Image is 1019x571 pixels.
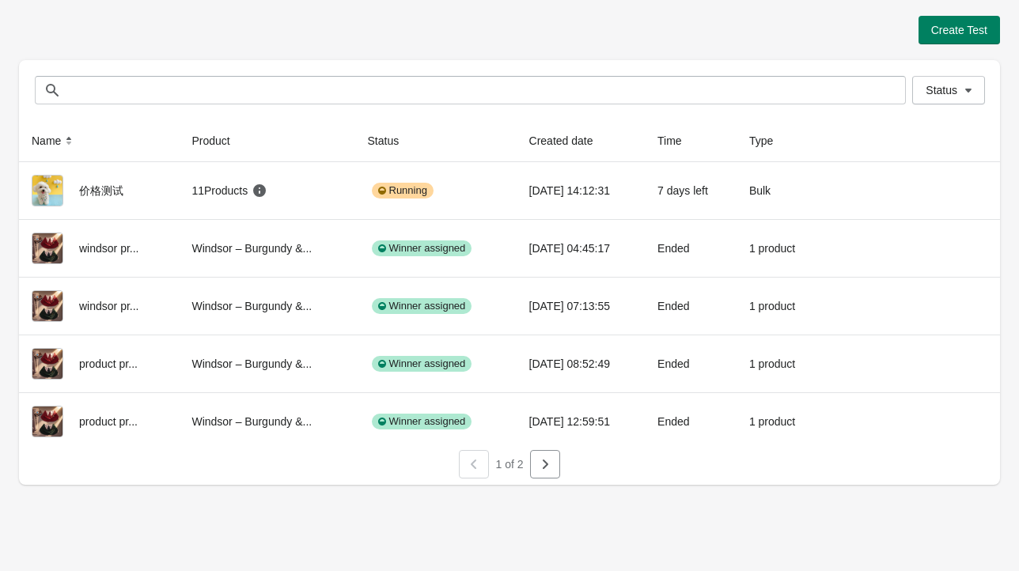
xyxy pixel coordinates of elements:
span: 1 of 2 [495,458,523,471]
button: Status [912,76,985,104]
div: Winner assigned [372,240,472,256]
div: 11 Products [191,183,267,199]
div: 1 product [749,406,810,437]
div: 1 product [749,348,810,380]
button: Time [651,127,704,155]
div: Ended [657,406,724,437]
button: Name [25,127,83,155]
span: Create Test [931,24,987,36]
div: Running [372,183,434,199]
div: 1 product [749,233,810,264]
div: Ended [657,290,724,322]
div: product pr... [32,348,166,380]
div: windsor pr... [32,290,166,322]
div: Winner assigned [372,298,472,314]
div: [DATE] 07:13:55 [529,290,633,322]
div: Windsor – Burgundy &... [191,290,342,322]
div: Winner assigned [372,356,472,372]
div: 价格测试 [32,175,166,206]
button: Create Test [919,16,1000,44]
div: [DATE] 12:59:51 [529,406,633,437]
div: Winner assigned [372,414,472,429]
div: 7 days left [657,175,724,206]
div: windsor pr... [32,233,166,264]
div: Bulk [749,175,810,206]
button: Type [743,127,795,155]
div: Ended [657,348,724,380]
div: [DATE] 04:45:17 [529,233,633,264]
div: product pr... [32,406,166,437]
div: [DATE] 08:52:49 [529,348,633,380]
div: [DATE] 14:12:31 [529,175,633,206]
div: 1 product [749,290,810,322]
button: Created date [523,127,616,155]
button: Product [185,127,252,155]
span: Status [926,84,957,96]
div: Ended [657,233,724,264]
div: Windsor – Burgundy &... [191,348,342,380]
div: Windsor – Burgundy &... [191,406,342,437]
button: Status [362,127,422,155]
div: Windsor – Burgundy &... [191,233,342,264]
